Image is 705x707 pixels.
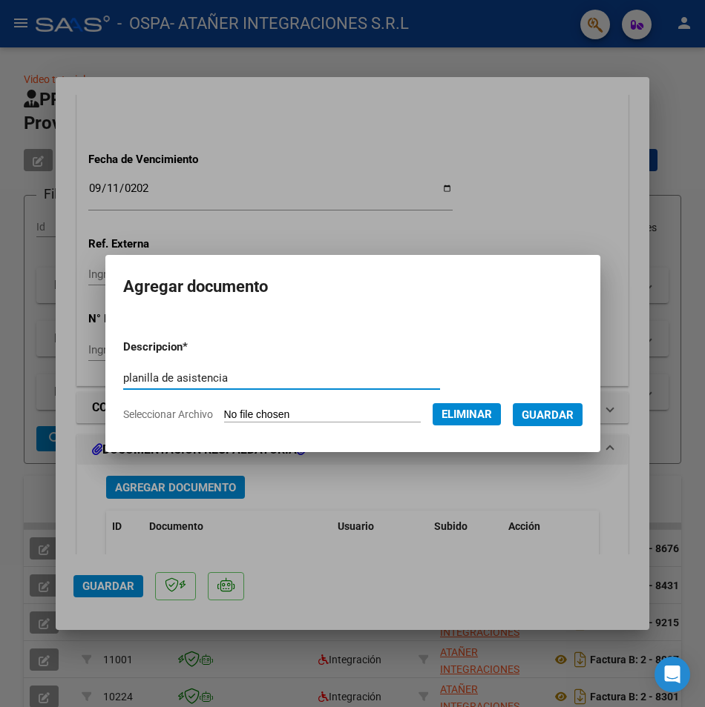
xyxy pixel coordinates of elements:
span: Eliminar [442,408,492,421]
span: Guardar [522,408,574,422]
button: Guardar [513,403,583,426]
div: Open Intercom Messenger [655,657,690,692]
span: Seleccionar Archivo [123,408,213,420]
button: Eliminar [433,403,501,425]
h2: Agregar documento [123,273,583,301]
p: Descripcion [123,339,261,356]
